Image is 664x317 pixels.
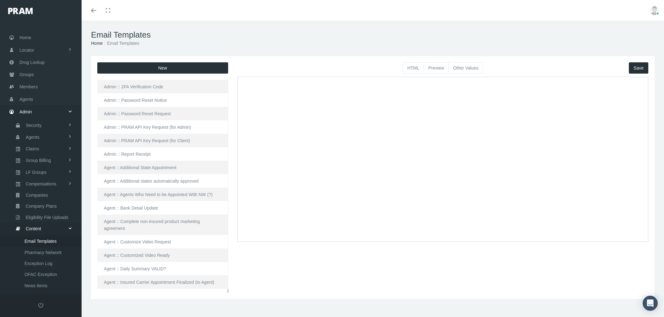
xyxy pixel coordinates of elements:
li: Email Templates [103,40,139,47]
span: Home [19,32,31,44]
button: New [97,62,228,74]
span: Groups [19,69,34,81]
a: Agent :: Agents Who Need to be Appointed With NW (?) [97,188,228,201]
img: PRAM_20_x_78.png [8,8,33,14]
a: Agent :: Customize Video Request [97,235,228,248]
div: Basic example [403,62,483,74]
span: Content [26,223,41,234]
span: Compensations [26,179,56,189]
span: Company Plans [26,201,57,211]
img: user-placeholder.jpg [650,6,659,15]
a: Admin :: Report Receipt [97,147,228,161]
span: LF Groups [26,167,46,178]
a: Admin :: Password Reset Request [97,107,228,120]
span: Email Templates [24,236,56,247]
span: OFAC Exception [24,269,57,280]
span: Locator [19,44,34,56]
span: Security [26,120,42,131]
button: Save [629,62,648,74]
a: Admin :: 2FA Verification Code [97,80,228,93]
span: Drug Lookup [19,56,45,68]
span: Group Billing [26,155,51,166]
span: Agents [19,93,33,105]
a: Agent :: Daily Summary VALID? [97,262,228,275]
span: Companies [26,190,48,200]
a: Agent :: Additional states automatically approved [97,174,228,188]
h1: Email Templates [91,30,655,40]
a: Agent :: Complete non-insured product marketing agreement [97,215,228,235]
span: Eligibility File Uploads [26,212,68,223]
button: Preview [424,62,449,74]
div: Open Intercom Messenger [643,296,658,311]
a: Agent :: Insured Carrier Appointment Finalized (to Onboarding) [97,289,228,309]
span: Exception Log [24,258,52,269]
span: Admin [19,106,32,118]
button: Other Values [448,62,483,74]
span: Agents [26,132,40,143]
a: Admin :: Password Reset Notice [97,93,228,107]
a: Admin :: PRAM API Key Request (for Admin) [97,120,228,134]
a: Agent :: Additional State Appointment [97,161,228,174]
a: Admin :: PRAM API Key Request (for Client) [97,134,228,147]
a: Agent :: Customized Video Ready [97,248,228,262]
button: HTML [403,62,424,74]
a: Agent :: Bank Detail Update [97,201,228,215]
span: FAQ [24,291,33,302]
span: News Items [24,280,47,291]
span: Claims [26,143,39,154]
span: Save [634,65,644,70]
a: Agent :: Insured Carrier Appointment Finalized (to Agent) [97,275,228,289]
a: Home [91,41,103,46]
span: Members [19,81,38,93]
span: Pharmacy Network [24,247,62,258]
